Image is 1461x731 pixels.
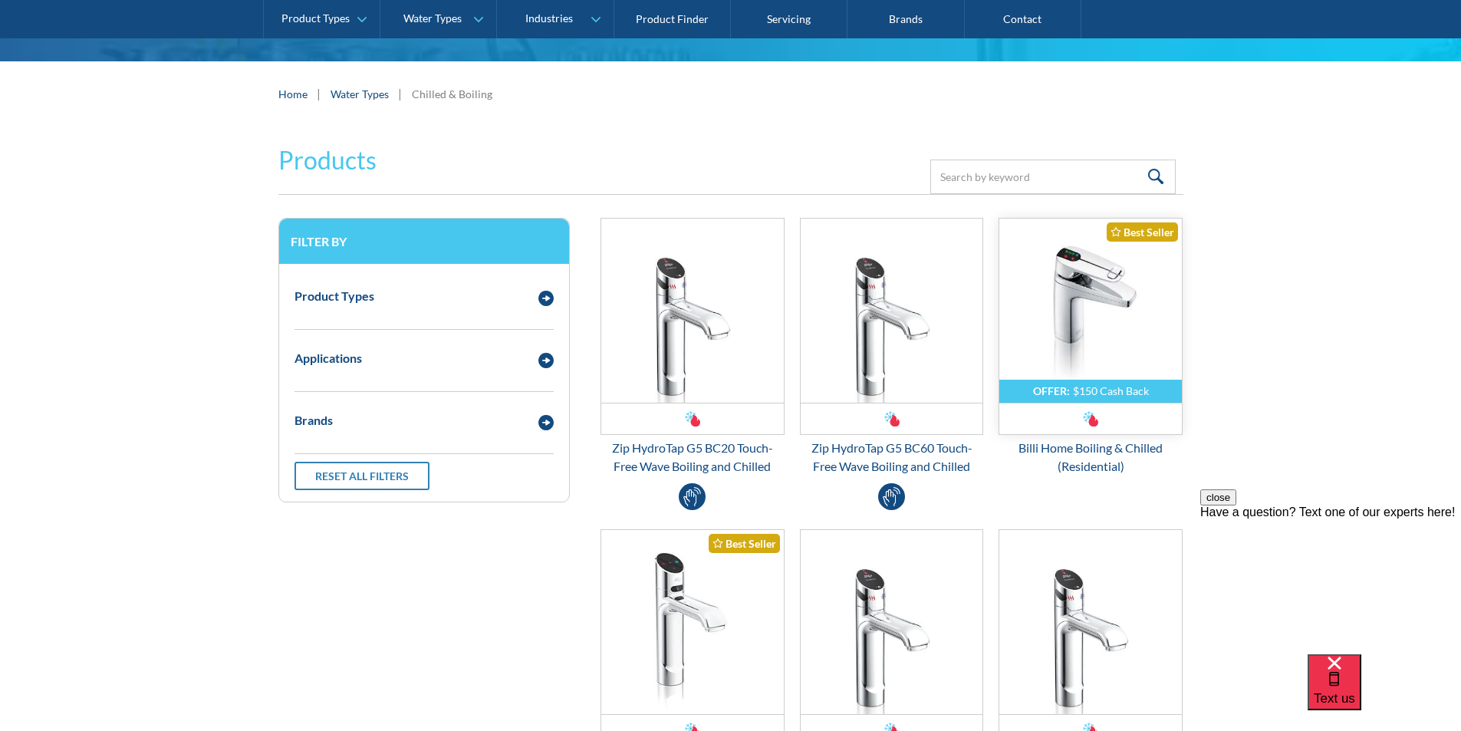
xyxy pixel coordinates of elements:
div: Brands [295,411,333,430]
div: $150 Cash Back [1073,384,1149,397]
a: Zip HydroTap G5 BC60 Touch-Free Wave Boiling and ChilledZip HydroTap G5 BC60 Touch-Free Wave Boil... [800,218,984,476]
a: Reset all filters [295,462,429,490]
img: Zip HydroTap G5 BC40 Touch-Free Wave Boiling and Chilled [999,530,1182,714]
div: Zip HydroTap G5 BC60 Touch-Free Wave Boiling and Chilled [800,439,984,476]
img: Zip HydroTap G5 BC100 Touch-Free Wave Boiling and Chilled [801,530,983,714]
div: OFFER: [1033,384,1070,397]
div: | [397,84,404,103]
div: Zip HydroTap G5 BC20 Touch-Free Wave Boiling and Chilled [601,439,785,476]
iframe: podium webchat widget bubble [1308,654,1461,731]
a: Zip HydroTap G5 BC20 Touch-Free Wave Boiling and ChilledZip HydroTap G5 BC20 Touch-Free Wave Boil... [601,218,785,476]
div: Best Seller [1107,222,1178,242]
img: Billi Home Boiling & Chilled (Residential) [999,219,1182,403]
h3: Filter by [291,234,558,249]
div: Best Seller [709,534,780,553]
div: Product Types [295,287,374,305]
div: Water Types [403,12,462,25]
a: Water Types [331,86,389,102]
iframe: podium webchat widget prompt [1200,489,1461,673]
div: Billi Home Boiling & Chilled (Residential) [999,439,1183,476]
div: Product Types [281,12,350,25]
h2: Products [278,142,377,179]
img: Zip Hydrotap G5 Classic Plus Boiling & Chilled (Residential) [601,530,784,714]
img: Zip HydroTap G5 BC60 Touch-Free Wave Boiling and Chilled [801,219,983,403]
div: Industries [525,12,573,25]
a: Home [278,86,308,102]
div: Chilled & Boiling [412,86,492,102]
img: Zip HydroTap G5 BC20 Touch-Free Wave Boiling and Chilled [601,219,784,403]
a: OFFER:$150 Cash BackBilli Home Boiling & Chilled (Residential)Best SellerBilli Home Boiling & Chi... [999,218,1183,476]
input: Search by keyword [930,160,1176,194]
div: | [315,84,323,103]
div: Applications [295,349,362,367]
